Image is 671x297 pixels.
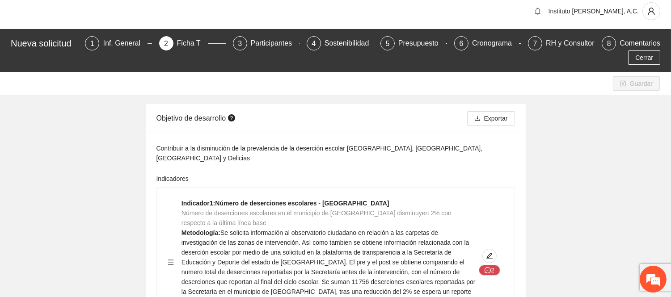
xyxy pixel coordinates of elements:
button: user [642,2,660,20]
span: message [485,267,491,274]
span: 8 [607,40,611,47]
div: 1Inf. General [85,36,152,50]
span: Número de deserciones escolares en el municipio de [GEOGRAPHIC_DATA] disminuyen 2% con respecto a... [181,209,452,226]
div: Inf. General [103,36,148,50]
div: Ficha T [177,36,208,50]
div: 5Presupuesto [380,36,447,50]
div: Contribuir a la disminución de la prevalencia de la deserción escolar [GEOGRAPHIC_DATA], [GEOGRAP... [156,143,515,163]
div: Nueva solicitud [11,36,80,50]
span: 6 [460,40,464,47]
strong: Indicador 1 : Número de deserciones escolares - [GEOGRAPHIC_DATA] [181,200,389,207]
button: saveGuardar [613,76,660,91]
div: 7RH y Consultores [528,36,595,50]
div: RH y Consultores [546,36,609,50]
button: message2 [479,265,500,276]
span: question-circle [228,114,235,121]
button: downloadExportar [467,111,515,125]
span: menu [168,259,174,265]
span: 7 [533,40,537,47]
span: 5 [385,40,389,47]
span: Objetivo de desarrollo [156,114,237,122]
span: download [474,115,481,122]
button: edit [482,249,497,263]
div: 8Comentarios [602,36,660,50]
div: Participantes [251,36,300,50]
span: 2 [164,40,168,47]
div: Minimizar ventana de chat en vivo [147,4,168,26]
div: 4Sostenibilidad [307,36,373,50]
span: Instituto [PERSON_NAME], A.C. [549,8,639,15]
div: Sostenibilidad [325,36,376,50]
strong: Metodología: [181,229,220,236]
button: Cerrar [628,50,660,65]
button: bell [531,4,545,18]
div: 2Ficha T [159,36,226,50]
span: user [643,7,660,15]
span: Cerrar [635,53,653,63]
span: Estamos en línea. [52,97,123,188]
span: edit [483,252,496,259]
textarea: Escriba su mensaje y pulse “Intro” [4,200,170,231]
div: Cronograma [472,36,519,50]
div: Chatee con nosotros ahora [46,46,150,57]
label: Indicadores [156,174,189,184]
span: bell [531,8,544,15]
span: Exportar [484,113,508,123]
div: Presupuesto [398,36,446,50]
div: 6Cronograma [454,36,521,50]
span: 1 [90,40,94,47]
div: Comentarios [620,36,660,50]
span: 4 [312,40,316,47]
div: 3Participantes [233,36,300,50]
span: 3 [238,40,242,47]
